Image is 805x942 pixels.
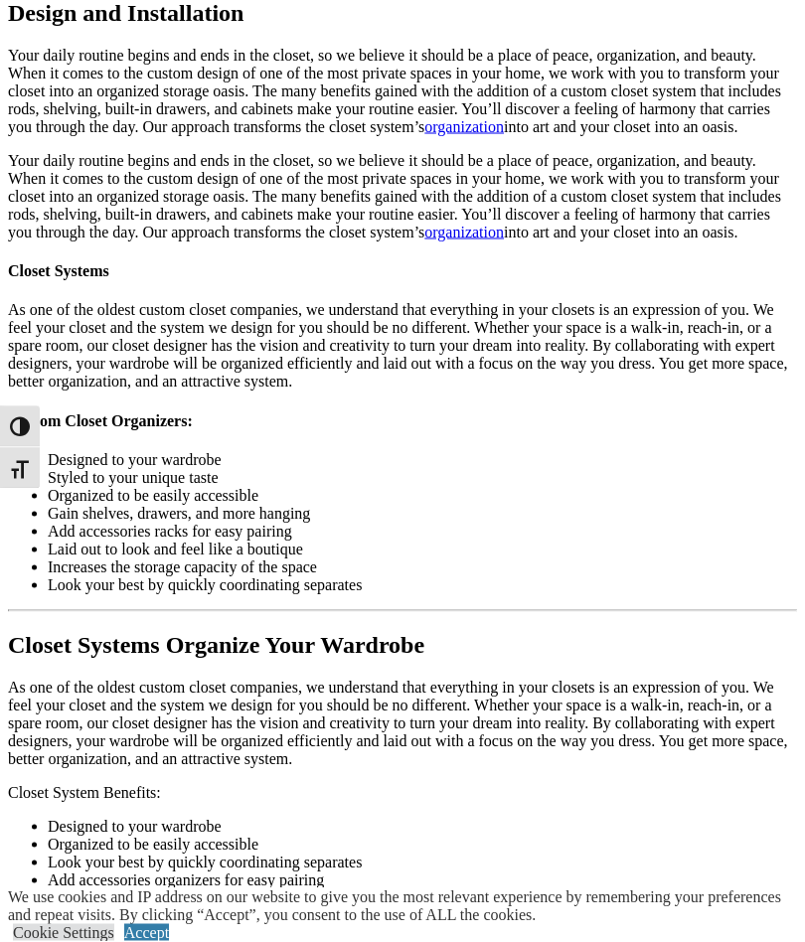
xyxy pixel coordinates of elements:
[8,152,781,240] span: Your daily routine begins and ends in the closet, so we believe it should be a place of peace, or...
[48,818,222,835] span: Designed to your wardrobe
[48,505,310,522] span: Gain shelves, drawers, and more hanging
[48,469,219,486] span: Styled to your unique taste
[124,924,169,941] a: Accept
[48,487,258,504] span: Organized to be easily accessible
[48,871,324,888] span: Add accessories organizers for easy pairing
[424,118,504,135] a: organization
[48,523,292,540] span: Add accessories racks for easy pairing
[48,541,303,557] span: Laid out to look and feel like a boutique
[504,118,738,135] span: into art and your closet into an oasis.
[8,262,797,280] h4: Closet Systems
[424,224,504,240] a: organization
[13,924,114,941] a: Cookie Settings
[8,412,193,429] span: Custom Closet Organizers:
[48,451,222,468] span: Designed to your wardrobe
[48,854,362,870] span: Look your best by quickly coordinating separates
[8,679,788,767] span: As one of the oldest custom closet companies, we understand that everything in your closets is an...
[8,888,805,924] div: We use cookies and IP address on our website to give you the most relevant experience by remember...
[48,576,362,593] span: Look your best by quickly coordinating separates
[48,558,317,575] span: Increases the storage capacity of the space
[8,301,788,390] span: As one of the oldest custom closet companies, we understand that everything in your closets is an...
[8,784,161,801] span: Closet System Benefits:
[8,632,797,659] h2: Closet Systems Organize Your Wardrobe
[48,836,258,853] span: Organized to be easily accessible
[8,47,781,135] span: Your daily routine begins and ends in the closet, so we believe it should be a place of peace, or...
